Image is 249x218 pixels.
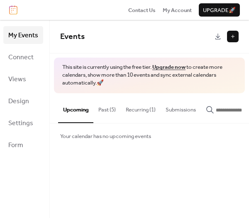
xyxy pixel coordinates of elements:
[152,62,186,73] a: Upgrade now
[60,132,151,140] span: Your calendar has no upcoming events
[161,93,201,122] button: Submissions
[163,6,192,14] a: My Account
[62,63,237,87] span: This site is currently using the free tier. to create more calendars, show more than 10 events an...
[60,29,85,44] span: Events
[9,5,17,15] img: logo
[8,95,29,108] span: Design
[3,92,43,110] a: Design
[3,136,43,154] a: Form
[58,93,93,123] button: Upcoming
[8,73,26,86] span: Views
[3,70,43,88] a: Views
[199,3,240,17] button: Upgrade🚀
[8,139,23,152] span: Form
[3,48,43,66] a: Connect
[3,26,43,44] a: My Events
[3,114,43,132] a: Settings
[8,29,38,42] span: My Events
[8,51,34,64] span: Connect
[203,6,236,15] span: Upgrade 🚀
[8,117,33,130] span: Settings
[93,93,121,122] button: Past (5)
[128,6,156,14] a: Contact Us
[121,93,161,122] button: Recurring (1)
